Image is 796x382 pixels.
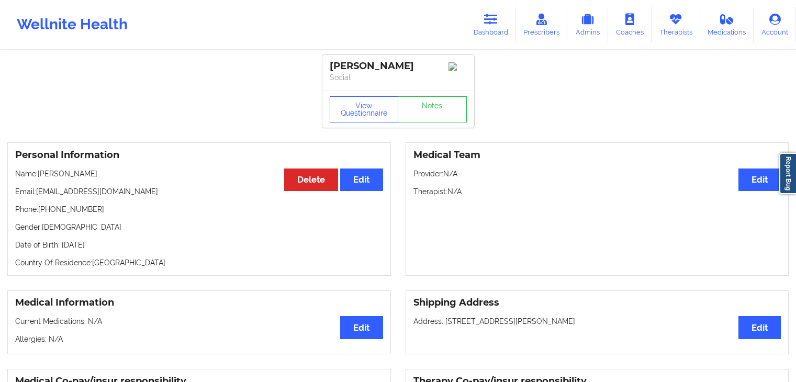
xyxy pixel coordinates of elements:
button: View Questionnaire [330,96,399,122]
p: Allergies: N/A [15,334,383,344]
p: Provider: N/A [413,168,781,179]
a: Notes [398,96,467,122]
h3: Personal Information [15,149,383,161]
img: Image%2Fplaceholer-image.png [449,62,467,71]
button: Delete [284,168,338,191]
p: Date of Birth: [DATE] [15,240,383,250]
a: Account [754,7,796,42]
a: Dashboard [466,7,516,42]
button: Edit [738,168,781,191]
a: Report Bug [779,153,796,194]
h3: Medical Team [413,149,781,161]
div: [PERSON_NAME] [330,60,467,72]
p: Social [330,72,467,83]
p: Phone: [PHONE_NUMBER] [15,204,383,215]
a: Medications [700,7,754,42]
a: Prescribers [516,7,568,42]
p: Gender: [DEMOGRAPHIC_DATA] [15,222,383,232]
p: Address: [STREET_ADDRESS][PERSON_NAME] [413,316,781,327]
a: Therapists [652,7,700,42]
p: Therapist: N/A [413,186,781,197]
button: Edit [340,316,383,339]
button: Edit [738,316,781,339]
h3: Shipping Address [413,297,781,309]
h3: Medical Information [15,297,383,309]
p: Email: [EMAIL_ADDRESS][DOMAIN_NAME] [15,186,383,197]
p: Current Medications: N/A [15,316,383,327]
button: Edit [340,168,383,191]
p: Country Of Residence: [GEOGRAPHIC_DATA] [15,257,383,268]
p: Name: [PERSON_NAME] [15,168,383,179]
a: Coaches [608,7,652,42]
a: Admins [567,7,608,42]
